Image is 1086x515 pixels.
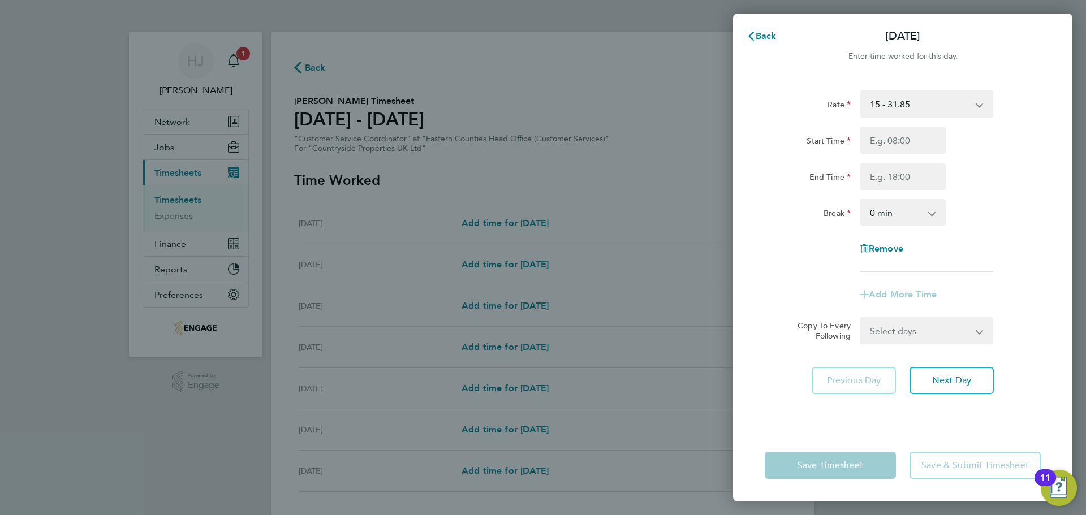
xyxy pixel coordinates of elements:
p: [DATE] [885,28,920,44]
label: Start Time [807,136,851,149]
div: 11 [1040,478,1050,492]
span: Next Day [932,375,971,386]
input: E.g. 08:00 [860,127,946,154]
span: Back [756,31,777,41]
span: Remove [869,243,903,254]
label: End Time [809,172,851,185]
label: Copy To Every Following [788,321,851,341]
label: Rate [828,99,851,113]
input: E.g. 18:00 [860,163,946,190]
button: Remove [860,244,903,253]
div: Enter time worked for this day. [733,50,1072,63]
label: Break [824,208,851,222]
button: Open Resource Center, 11 new notifications [1041,470,1077,506]
button: Next Day [910,367,994,394]
button: Back [735,25,788,47]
